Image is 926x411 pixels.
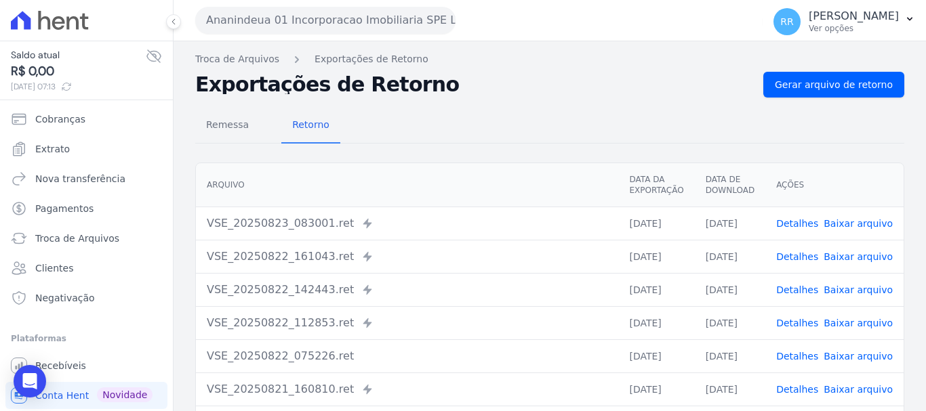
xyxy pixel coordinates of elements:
[824,318,893,328] a: Baixar arquivo
[695,240,765,273] td: [DATE]
[618,372,694,406] td: [DATE]
[198,111,257,138] span: Remessa
[315,52,428,66] a: Exportações de Retorno
[195,7,456,34] button: Ananindeua 01 Incorporacao Imobiliaria SPE LTDA
[5,255,167,282] a: Clientes
[11,62,146,81] span: R$ 0,00
[97,387,153,402] span: Novidade
[618,207,694,240] td: [DATE]
[5,284,167,311] a: Negativação
[284,111,338,138] span: Retorno
[695,339,765,372] td: [DATE]
[5,165,167,192] a: Nova transferência
[207,315,607,331] div: VSE_20250822_112853.ret
[5,225,167,252] a: Troca de Arquivos
[765,163,904,207] th: Ações
[35,142,70,156] span: Extrato
[824,351,893,362] a: Baixar arquivo
[695,207,765,240] td: [DATE]
[5,382,167,409] a: Conta Hent Novidade
[618,339,694,372] td: [DATE]
[780,17,793,26] span: RR
[207,248,607,265] div: VSE_20250822_161043.ret
[207,381,607,397] div: VSE_20250821_160810.ret
[11,81,146,93] span: [DATE] 07:13
[824,284,893,295] a: Baixar arquivo
[618,163,694,207] th: Data da Exportação
[195,52,904,66] nav: Breadcrumb
[618,240,694,273] td: [DATE]
[35,261,73,275] span: Clientes
[195,75,752,94] h2: Exportações de Retorno
[5,352,167,379] a: Recebíveis
[35,202,94,215] span: Pagamentos
[14,365,46,397] div: Open Intercom Messenger
[35,172,125,186] span: Nova transferência
[11,330,162,347] div: Plataformas
[695,372,765,406] td: [DATE]
[763,72,904,98] a: Gerar arquivo de retorno
[695,306,765,339] td: [DATE]
[776,351,818,362] a: Detalhes
[824,218,893,229] a: Baixar arquivo
[281,108,340,144] a: Retorno
[618,306,694,339] td: [DATE]
[695,273,765,306] td: [DATE]
[5,106,167,133] a: Cobranças
[5,135,167,163] a: Extrato
[824,384,893,395] a: Baixar arquivo
[776,384,818,395] a: Detalhes
[35,112,85,126] span: Cobranças
[11,48,146,62] span: Saldo atual
[776,218,818,229] a: Detalhes
[809,23,899,34] p: Ver opções
[35,291,95,305] span: Negativação
[207,348,607,364] div: VSE_20250822_075226.ret
[695,163,765,207] th: Data de Download
[35,389,89,402] span: Conta Hent
[207,215,607,232] div: VSE_20250823_083001.ret
[809,9,899,23] p: [PERSON_NAME]
[763,3,926,41] button: RR [PERSON_NAME] Ver opções
[775,78,893,91] span: Gerar arquivo de retorno
[196,163,618,207] th: Arquivo
[35,359,86,372] span: Recebíveis
[776,251,818,262] a: Detalhes
[824,251,893,262] a: Baixar arquivo
[35,232,119,245] span: Troca de Arquivos
[776,318,818,328] a: Detalhes
[207,282,607,298] div: VSE_20250822_142443.ret
[776,284,818,295] a: Detalhes
[5,195,167,222] a: Pagamentos
[618,273,694,306] td: [DATE]
[195,52,279,66] a: Troca de Arquivos
[195,108,260,144] a: Remessa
